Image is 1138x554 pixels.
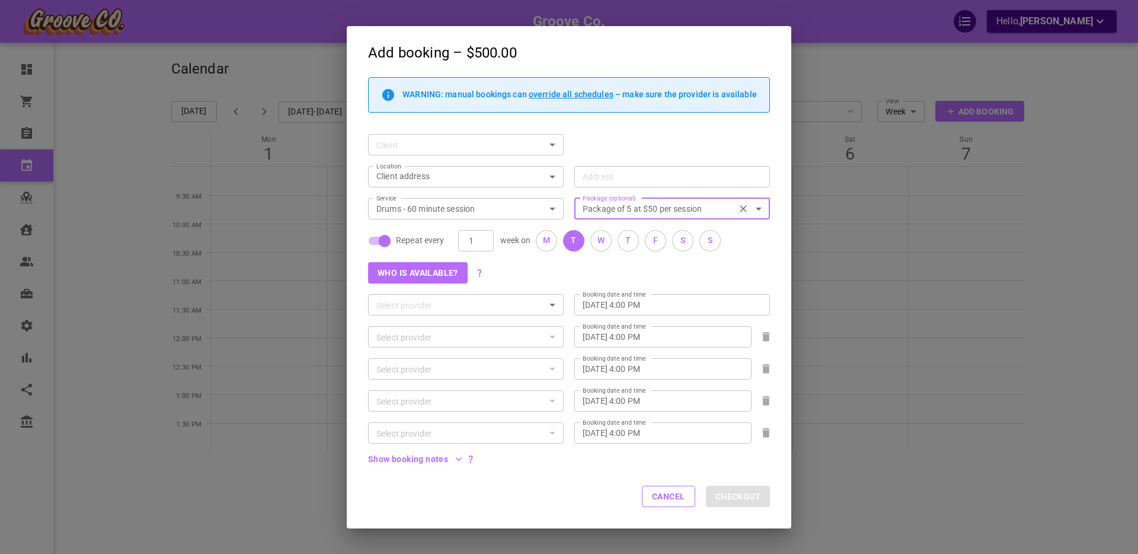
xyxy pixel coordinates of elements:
[583,298,757,310] input: Choose date, selected date is Sep 2, 2025
[750,200,767,217] button: Open
[536,230,557,251] button: M
[590,230,612,251] button: W
[672,230,693,251] button: S
[583,322,645,331] label: Booking date and time
[583,330,739,342] input: Choose date, selected date is Sep 9, 2025
[583,386,645,395] label: Booking date and time
[625,234,631,247] div: T
[544,136,561,153] button: Open
[645,230,666,251] button: F
[583,290,645,299] label: Booking date and time
[543,234,550,247] div: M
[597,234,605,247] div: W
[583,418,645,427] label: Booking date and time
[653,234,658,247] div: F
[368,262,468,284] button: Who is available?
[544,200,561,217] button: Open
[583,194,636,203] label: Package (optional)
[583,394,739,406] input: Choose date, selected date is Sep 23, 2025
[642,486,695,507] button: Cancel
[583,362,739,374] input: Choose date, selected date is Sep 16, 2025
[571,234,576,247] div: T
[708,234,712,247] div: S
[372,138,541,152] input: Type to search
[618,230,639,251] button: T
[368,455,462,463] button: Show booking notes
[563,230,584,251] button: T
[577,169,755,184] input: Address
[583,426,739,438] input: Choose date, selected date is Sep 30, 2025
[376,194,397,203] label: Service
[529,90,613,99] span: override all schedules
[347,26,791,77] h2: Add booking – $500.00
[396,234,445,246] span: Repeat every
[544,297,561,313] button: Open
[500,234,531,246] p: week on
[376,162,401,171] label: Location
[735,200,752,217] button: Clear
[466,454,475,464] svg: These notes are public and visible to admins, managers, providers and clients
[376,170,555,182] div: Client address
[699,230,721,251] button: S
[680,234,685,247] div: S
[583,354,645,363] label: Booking date and time
[402,90,757,99] p: WARNING: manual bookings can – make sure the provider is available
[475,268,484,278] svg: Use the Smart Clusters functionality to find the most suitable provider for the selected service ...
